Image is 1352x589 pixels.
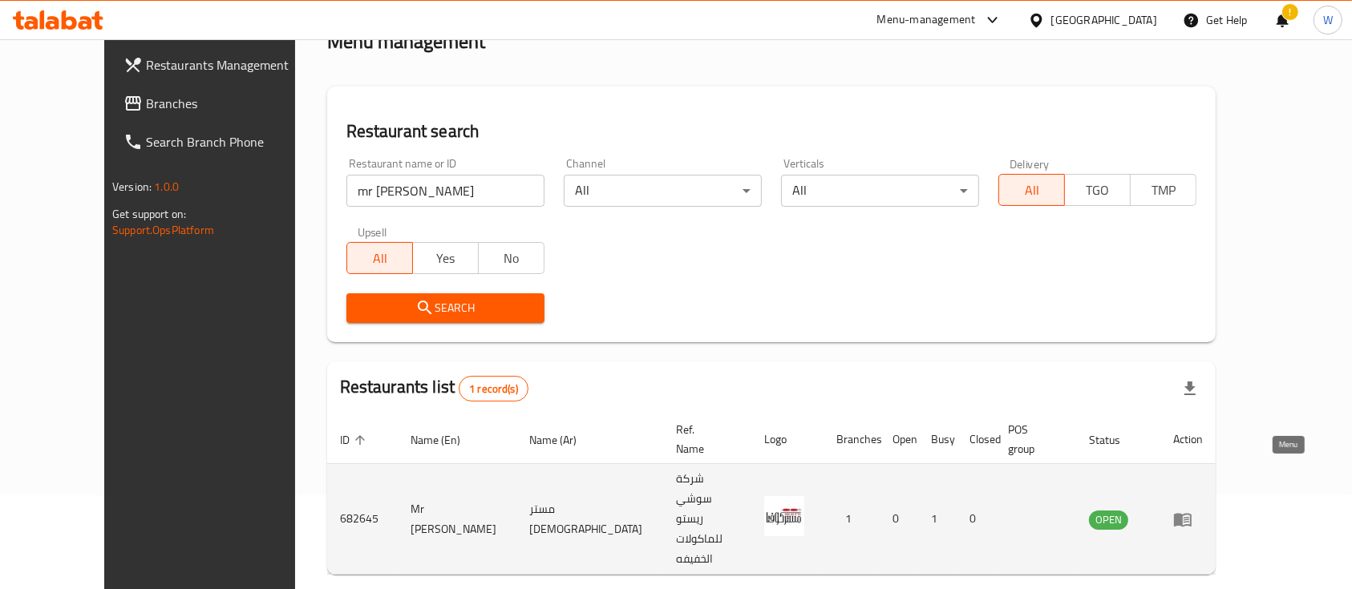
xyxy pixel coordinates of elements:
[998,174,1065,206] button: All
[1323,11,1333,29] span: W
[412,242,479,274] button: Yes
[564,175,762,207] div: All
[478,242,544,274] button: No
[918,415,957,464] th: Busy
[411,430,481,450] span: Name (En)
[354,247,407,270] span: All
[1089,510,1128,530] div: OPEN
[327,29,485,54] h2: Menu management
[880,415,918,464] th: Open
[146,132,318,151] span: Search Branch Phone
[1008,420,1057,458] span: POS group
[419,247,472,270] span: Yes
[1006,179,1059,202] span: All
[529,430,597,450] span: Name (Ar)
[146,94,318,113] span: Branches
[358,226,387,237] label: Upsell
[459,376,528,401] div: Total records count
[1071,179,1124,202] span: TGO
[676,420,733,458] span: Ref. Name
[751,415,824,464] th: Logo
[1130,174,1196,206] button: TMP
[111,123,330,161] a: Search Branch Phone
[111,84,330,123] a: Branches
[1064,174,1131,206] button: TGO
[112,176,152,197] span: Version:
[1089,430,1141,450] span: Status
[346,242,413,274] button: All
[1171,369,1209,408] div: Export file
[824,415,880,464] th: Branches
[1089,510,1128,529] span: OPEN
[764,496,804,536] img: Mr Kufta
[327,464,398,575] td: 682645
[516,464,663,575] td: مستر [DEMOGRAPHIC_DATA]
[1051,11,1157,29] div: [GEOGRAPHIC_DATA]
[1137,179,1190,202] span: TMP
[459,381,528,397] span: 1 record(s)
[340,430,370,450] span: ID
[111,46,330,84] a: Restaurants Management
[781,175,979,207] div: All
[146,55,318,75] span: Restaurants Management
[346,119,1196,143] h2: Restaurant search
[112,204,186,224] span: Get support on:
[346,175,544,207] input: Search for restaurant name or ID..
[824,464,880,575] td: 1
[918,464,957,575] td: 1
[877,10,976,30] div: Menu-management
[327,415,1216,575] table: enhanced table
[663,464,752,575] td: شركة سوشي ريستو للماكولات الخفيفه
[346,293,544,323] button: Search
[1010,158,1050,169] label: Delivery
[359,298,532,318] span: Search
[154,176,179,197] span: 1.0.0
[112,220,214,240] a: Support.OpsPlatform
[957,464,995,575] td: 0
[880,464,918,575] td: 0
[1160,415,1216,464] th: Action
[485,247,538,270] span: No
[340,375,528,401] h2: Restaurants list
[398,464,516,575] td: Mr [PERSON_NAME]
[957,415,995,464] th: Closed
